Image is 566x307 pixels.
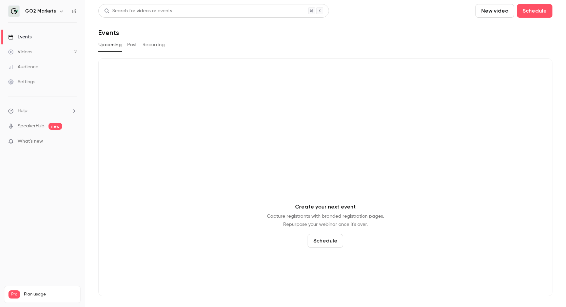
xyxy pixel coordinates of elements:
[18,138,43,145] span: What's new
[308,234,343,248] button: Schedule
[8,64,38,70] div: Audience
[104,7,172,15] div: Search for videos or events
[24,292,76,297] span: Plan usage
[8,290,20,299] span: Pro
[142,39,165,50] button: Recurring
[8,34,32,40] div: Events
[295,203,356,211] p: Create your next event
[69,139,77,145] iframe: Noticeable Trigger
[18,107,27,114] span: Help
[48,123,62,130] span: new
[25,8,56,15] h6: GO2 Markets
[18,123,44,130] a: SpeakerHub
[475,4,514,18] button: New video
[517,4,552,18] button: Schedule
[8,49,32,55] div: Videos
[8,107,77,114] li: help-dropdown-opener
[98,29,119,37] h1: Events
[127,39,137,50] button: Past
[267,212,384,229] p: Capture registrants with branded registration pages. Repurpose your webinar once it's over.
[8,78,35,85] div: Settings
[8,6,19,17] img: GO2 Markets
[98,39,122,50] button: Upcoming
